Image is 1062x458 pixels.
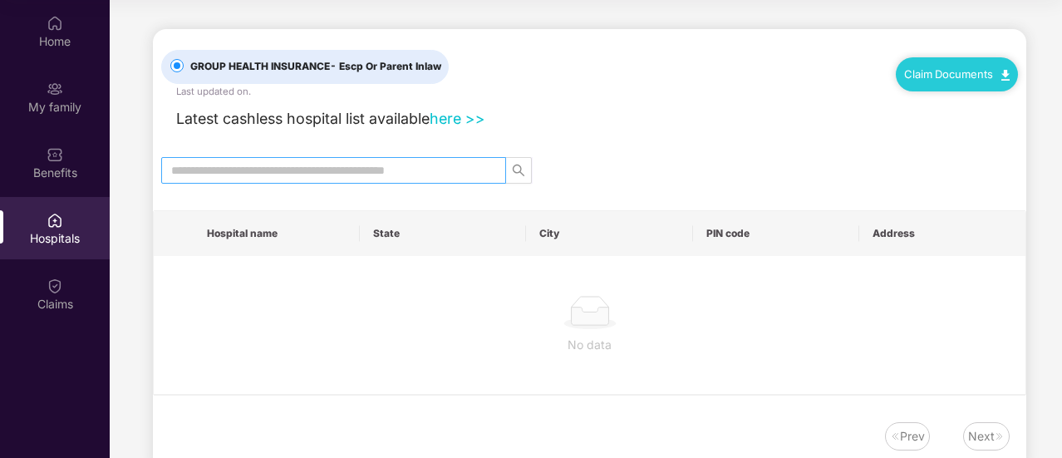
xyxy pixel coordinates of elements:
a: here >> [430,110,485,127]
th: State [360,211,526,256]
span: Address [873,227,1012,240]
div: No data [167,336,1012,354]
div: Last updated on . [176,84,251,99]
span: - Escp Or Parent Inlaw [330,60,441,72]
span: Latest cashless hospital list available [176,110,430,127]
img: svg+xml;base64,PHN2ZyB4bWxucz0iaHR0cDovL3d3dy53My5vcmcvMjAwMC9zdmciIHdpZHRoPSIxNiIgaGVpZ2h0PSIxNi... [995,431,1005,441]
th: City [526,211,692,256]
button: search [505,157,532,184]
div: Prev [900,427,925,446]
img: svg+xml;base64,PHN2ZyB4bWxucz0iaHR0cDovL3d3dy53My5vcmcvMjAwMC9zdmciIHdpZHRoPSIxMC40IiBoZWlnaHQ9Ij... [1001,70,1010,81]
img: svg+xml;base64,PHN2ZyBpZD0iSG9zcGl0YWxzIiB4bWxucz0iaHR0cDovL3d3dy53My5vcmcvMjAwMC9zdmciIHdpZHRoPS... [47,212,63,229]
img: svg+xml;base64,PHN2ZyBpZD0iQmVuZWZpdHMiIHhtbG5zPSJodHRwOi8vd3d3LnczLm9yZy8yMDAwL3N2ZyIgd2lkdGg9Ij... [47,146,63,163]
img: svg+xml;base64,PHN2ZyB4bWxucz0iaHR0cDovL3d3dy53My5vcmcvMjAwMC9zdmciIHdpZHRoPSIxNiIgaGVpZ2h0PSIxNi... [890,431,900,441]
th: Hospital name [194,211,360,256]
span: search [506,164,531,177]
a: Claim Documents [904,67,1010,81]
th: PIN code [693,211,859,256]
img: svg+xml;base64,PHN2ZyB3aWR0aD0iMjAiIGhlaWdodD0iMjAiIHZpZXdCb3g9IjAgMCAyMCAyMCIgZmlsbD0ibm9uZSIgeG... [47,81,63,97]
span: Hospital name [207,227,347,240]
th: Address [859,211,1025,256]
div: Next [968,427,995,446]
span: GROUP HEALTH INSURANCE [184,59,448,75]
img: svg+xml;base64,PHN2ZyBpZD0iQ2xhaW0iIHhtbG5zPSJodHRwOi8vd3d3LnczLm9yZy8yMDAwL3N2ZyIgd2lkdGg9IjIwIi... [47,278,63,294]
img: svg+xml;base64,PHN2ZyBpZD0iSG9tZSIgeG1sbnM9Imh0dHA6Ly93d3cudzMub3JnLzIwMDAvc3ZnIiB3aWR0aD0iMjAiIG... [47,15,63,32]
